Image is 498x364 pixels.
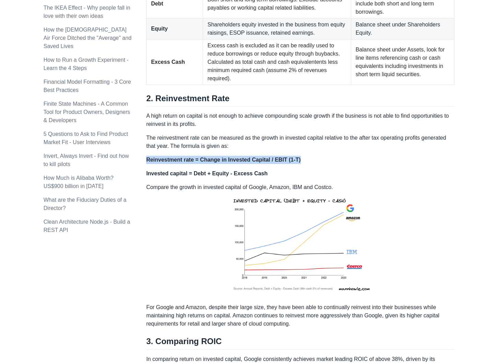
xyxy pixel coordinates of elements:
[44,5,130,19] a: The IKEA Effect - Why people fall in love with their own ideas
[44,79,131,93] a: Financial Model Formatting - 3 Core Best Practices
[146,303,454,328] p: For Google and Amazon, despite their large size, they have been able to continually reinvest into...
[203,19,351,39] td: Shareholders equity invested in the business from equity raisings, ESOP issuance, retained earnings.
[351,39,454,85] td: Balance sheet under Assets, look for line items referencing cash or cash equivalents including in...
[224,191,377,298] img: invested capital trend
[44,131,128,145] a: 5 Questions to Ask to Find Product Market Fit - User Interviews
[146,134,454,150] p: The reinvestment rate can be measured as the growth in invested capital relative to the after tax...
[146,93,454,106] h2: 2. Reinvestment Rate
[151,26,168,32] strong: Equity
[351,19,454,39] td: Balance sheet under Shareholders Equity.
[146,183,454,298] p: Compare the growth in invested capital of Google, Amazon, IBM and Costco.
[151,59,185,65] strong: Excess Cash
[151,1,163,7] strong: Debt
[44,175,114,189] a: How Much is Alibaba Worth? US$900 billion in [DATE]
[44,57,129,71] a: How to Run a Growth Experiment - Learn the 4 Steps
[44,101,130,123] a: Finite State Machines - A Common Tool for Product Owners, Designers & Developers
[146,336,454,349] h2: 3. Comparing ROIC
[44,197,127,211] a: What are the Fiduciary Duties of a Director?
[146,157,300,163] strong: Reinvestment rate = Change in Invested Capital / EBIT (1-T)
[44,153,129,167] a: Invert, Always Invert - Find out how to kill pilots
[44,219,130,233] a: Clean Architecture Node.js - Build a REST API
[146,171,268,176] strong: Invested capital = Debt + Equity - Excess Cash
[203,39,351,85] td: Excess cash is excluded as it can be readily used to reduce borrowings or reduce equity through b...
[146,112,454,128] p: A high return on capital is not enough to achieve compounding scale growth if the business is not...
[44,27,132,49] a: How the [DEMOGRAPHIC_DATA] Air Force Ditched the "Average" and Saved Lives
